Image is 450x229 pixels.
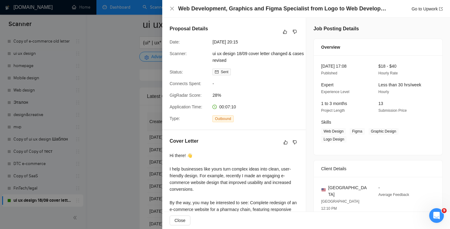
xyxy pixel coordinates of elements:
[378,185,380,190] span: -
[281,28,289,36] button: like
[212,105,217,109] span: clock-circle
[321,199,359,211] span: [GEOGRAPHIC_DATA] 12:10 PM
[378,193,409,197] span: Average Feedback
[328,184,369,198] span: [GEOGRAPHIC_DATA]
[212,80,304,87] span: -
[291,28,298,36] button: dislike
[369,128,399,135] span: Graphic Design
[411,6,443,11] a: Go to Upworkexport
[321,160,435,177] div: Client Details
[378,82,421,87] span: Less than 30 hrs/week
[293,29,297,34] span: dislike
[313,25,359,32] h5: Job Posting Details
[170,39,180,44] span: Date:
[321,44,340,51] span: Overview
[350,128,365,135] span: Figma
[282,139,289,146] button: like
[170,69,183,74] span: Status:
[321,188,326,192] img: 🇺🇸
[429,208,444,223] iframe: Intercom live chat
[170,104,202,109] span: Application Time:
[283,29,287,34] span: like
[439,7,443,11] span: export
[321,136,347,143] span: Logo Design
[321,82,333,87] span: Expert
[170,93,201,98] span: GigRadar Score:
[321,90,349,94] span: Experience Level
[212,50,304,64] span: ui ux design 18/09 cover letter changed & cases revised
[321,101,347,106] span: 1 to 3 months
[321,64,347,69] span: [DATE] 17:08
[170,116,180,121] span: Type:
[378,64,396,69] span: $18 - $40
[219,104,236,109] span: 00:07:10
[378,108,407,113] span: Submission Price
[378,101,383,106] span: 13
[221,70,228,74] span: Sent
[170,6,174,11] button: Close
[178,5,389,13] h4: Web Development, Graphics and Figma Specialist from Logo to Web Development
[170,25,208,32] h5: Proposal Details
[321,120,331,125] span: Skills
[442,208,447,213] span: 9
[293,140,297,145] span: dislike
[378,90,389,94] span: Hourly
[174,217,186,224] span: Close
[321,128,346,135] span: Web Design
[212,115,234,122] span: Outbound
[291,139,298,146] button: dislike
[321,108,345,113] span: Project Length
[170,81,201,86] span: Connects Spent:
[170,6,174,11] span: close
[170,137,198,145] h5: Cover Letter
[283,140,288,145] span: like
[378,71,398,75] span: Hourly Rate
[212,39,304,45] span: [DATE] 20:15
[170,216,190,225] button: Close
[212,92,304,99] span: 28%
[170,51,187,56] span: Scanner:
[215,70,219,74] span: mail
[321,71,337,75] span: Published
